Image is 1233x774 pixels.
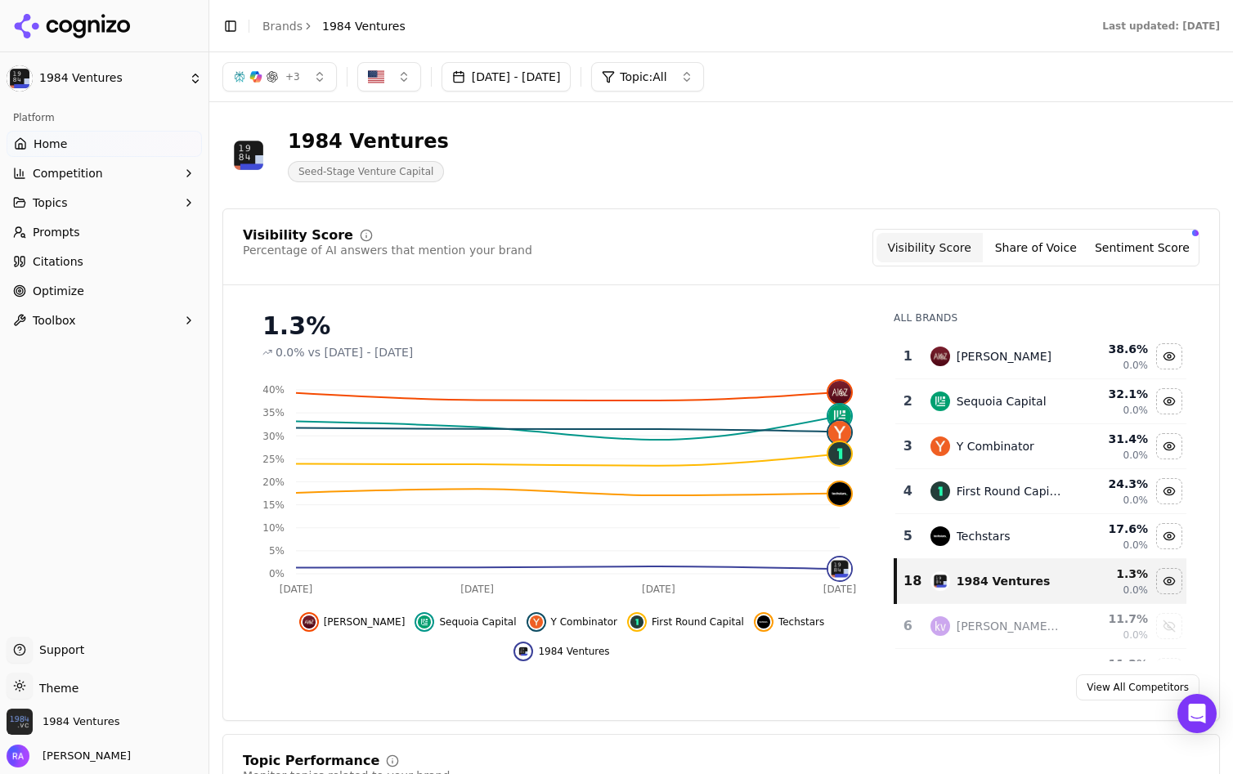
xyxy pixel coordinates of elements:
[324,615,406,629] span: [PERSON_NAME]
[902,391,914,411] div: 2
[262,20,303,33] a: Brands
[902,436,914,456] div: 3
[262,431,285,442] tspan: 30%
[957,573,1051,589] div: 1984 Ventures
[269,545,285,557] tspan: 5%
[1177,694,1217,733] div: Open Intercom Messenger
[33,642,84,658] span: Support
[1123,539,1149,552] span: 0.0%
[1089,233,1195,262] button: Sentiment Score
[460,584,494,595] tspan: [DATE]
[262,407,285,418] tspan: 35%
[895,559,1186,604] tr: 181984 ventures1984 Ventures1.3%0.0%Hide 1984 ventures data
[7,219,202,245] a: Prompts
[33,195,68,211] span: Topics
[7,709,120,735] button: Open organization switcher
[1074,655,1148,672] div: 11.2 %
[828,482,851,505] img: techstars
[33,224,80,240] span: Prompts
[828,381,851,404] img: andreessen horowitz
[299,612,406,632] button: Hide andreessen horowitz data
[527,612,617,632] button: Hide y combinator data
[262,311,861,341] div: 1.3%
[1156,613,1182,639] button: Show khosla ventures data
[7,131,202,157] a: Home
[930,481,950,501] img: first round capital
[620,69,666,85] span: Topic: All
[439,615,516,629] span: Sequoia Capital
[957,393,1047,409] div: Sequoia Capital
[36,749,131,763] span: [PERSON_NAME]
[33,312,76,329] span: Toolbox
[262,18,406,34] nav: breadcrumb
[828,405,851,427] img: sequoia capital
[902,526,914,546] div: 5
[757,615,770,629] img: techstars
[262,454,285,465] tspan: 25%
[551,615,617,629] span: Y Combinator
[33,283,84,299] span: Optimize
[983,233,1089,262] button: Share of Voice
[530,615,543,629] img: y combinator
[262,522,285,534] tspan: 10%
[895,469,1186,514] tr: 4first round capitalFirst Round Capital24.3%0.0%Hide first round capital data
[276,344,305,360] span: 0.0%
[894,311,1186,324] div: All Brands
[322,18,406,34] span: 1984 Ventures
[930,436,950,456] img: y combinator
[7,105,202,131] div: Platform
[778,615,824,629] span: Techstars
[222,129,275,181] img: 1984 Ventures
[7,307,202,333] button: Toolbox
[895,379,1186,424] tr: 2sequoia capitalSequoia Capital32.1%0.0%Hide sequoia capital data
[1076,674,1199,700] a: View All Competitors
[1074,476,1148,492] div: 24.3 %
[902,347,914,366] div: 1
[895,334,1186,379] tr: 1andreessen horowitz[PERSON_NAME]38.6%0.0%Hide andreessen horowitz data
[1074,431,1148,447] div: 31.4 %
[7,745,29,767] img: Ramy Adeeb
[243,229,353,242] div: Visibility Score
[903,571,914,591] div: 18
[303,615,316,629] img: andreessen horowitz
[538,645,609,658] span: 1984 Ventures
[828,442,851,465] img: first round capital
[1074,386,1148,402] div: 32.1 %
[33,682,78,695] span: Theme
[1123,494,1149,507] span: 0.0%
[630,615,643,629] img: first round capital
[957,438,1034,454] div: Y Combinator
[7,65,33,92] img: 1984 Ventures
[418,615,431,629] img: sequoia capital
[288,161,444,182] span: Seed-Stage Venture Capital
[415,612,516,632] button: Hide sequoia capital data
[7,709,33,735] img: 1984 Ventures
[877,233,983,262] button: Visibility Score
[828,421,851,444] img: y combinator
[269,568,285,579] tspan: 0%
[7,278,202,304] a: Optimize
[7,248,202,275] a: Citations
[308,344,414,360] span: vs [DATE] - [DATE]
[39,71,182,86] span: 1984 Ventures
[902,616,914,636] div: 6
[1156,343,1182,369] button: Hide andreessen horowitz data
[652,615,744,629] span: First Round Capital
[368,69,384,85] img: US
[513,642,609,661] button: Hide 1984 ventures data
[1156,568,1182,594] button: Hide 1984 ventures data
[828,557,851,580] img: 1984 ventures
[930,616,950,636] img: khosla ventures
[930,347,950,366] img: andreessen horowitz
[7,745,131,767] button: Open user button
[1156,523,1182,549] button: Hide techstars data
[1102,20,1220,33] div: Last updated: [DATE]
[33,253,83,270] span: Citations
[33,165,103,181] span: Competition
[957,528,1011,544] div: Techstars
[517,645,530,658] img: 1984 ventures
[902,481,914,501] div: 4
[1123,629,1149,642] span: 0.0%
[442,62,572,92] button: [DATE] - [DATE]
[1123,404,1149,417] span: 0.0%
